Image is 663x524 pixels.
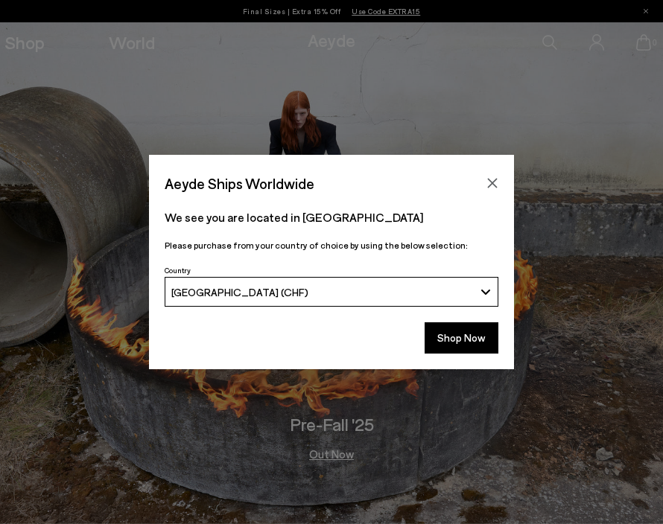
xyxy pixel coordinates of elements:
[165,238,498,252] p: Please purchase from your country of choice by using the below selection:
[171,286,308,298] span: [GEOGRAPHIC_DATA] (CHF)
[165,266,191,275] span: Country
[425,322,498,354] button: Shop Now
[481,172,504,194] button: Close
[165,208,498,226] p: We see you are located in [GEOGRAPHIC_DATA]
[165,170,314,196] span: Aeyde Ships Worldwide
